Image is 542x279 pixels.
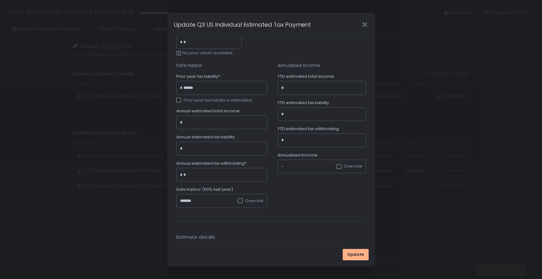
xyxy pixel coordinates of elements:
[278,126,339,132] span: YTD estimated tax withholding
[176,234,366,241] span: Estimate details
[183,50,233,56] span: No prior return available
[174,20,311,29] h1: Update Q3 US Individual Estimated Tax Payment
[176,74,220,79] span: Prior year tax liability*
[176,187,233,192] span: Safe harbor (110% last year)
[278,100,329,106] span: YTD estimated tax liability
[176,108,240,114] span: Annual estimated total income
[281,163,284,170] div: -
[278,152,318,158] span: Annualized Income
[347,252,364,257] span: Update
[355,21,375,28] div: Close
[176,161,246,166] span: Annual estimated tax withholding*
[176,134,235,140] span: Annual estimated tax liability
[278,62,366,69] div: Annualized Income
[176,62,267,69] div: Safe Harbor
[343,249,369,260] button: Update
[278,74,334,79] span: YTD estimated total income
